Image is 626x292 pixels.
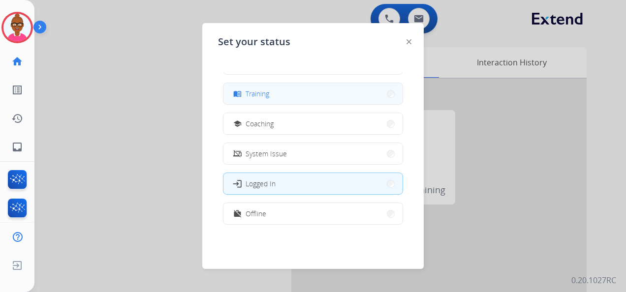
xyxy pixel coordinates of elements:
img: close-button [407,39,411,44]
mat-icon: login [232,178,242,188]
span: Training [246,88,269,99]
img: avatar [3,14,31,41]
mat-icon: school [233,119,242,128]
mat-icon: menu_book [233,89,242,98]
mat-icon: home [11,56,23,67]
mat-icon: list_alt [11,84,23,96]
p: 0.20.1027RC [571,274,616,286]
mat-icon: phonelink_off [233,149,242,158]
mat-icon: inbox [11,141,23,153]
button: System Issue [223,143,403,164]
span: Logged In [246,178,276,189]
span: Coaching [246,118,274,129]
mat-icon: work_off [233,209,242,218]
mat-icon: history [11,113,23,124]
button: Training [223,83,403,104]
span: Offline [246,208,266,219]
button: Coaching [223,113,403,134]
button: Logged In [223,173,403,194]
button: Offline [223,203,403,224]
span: System Issue [246,148,287,159]
span: Set your status [218,35,290,49]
